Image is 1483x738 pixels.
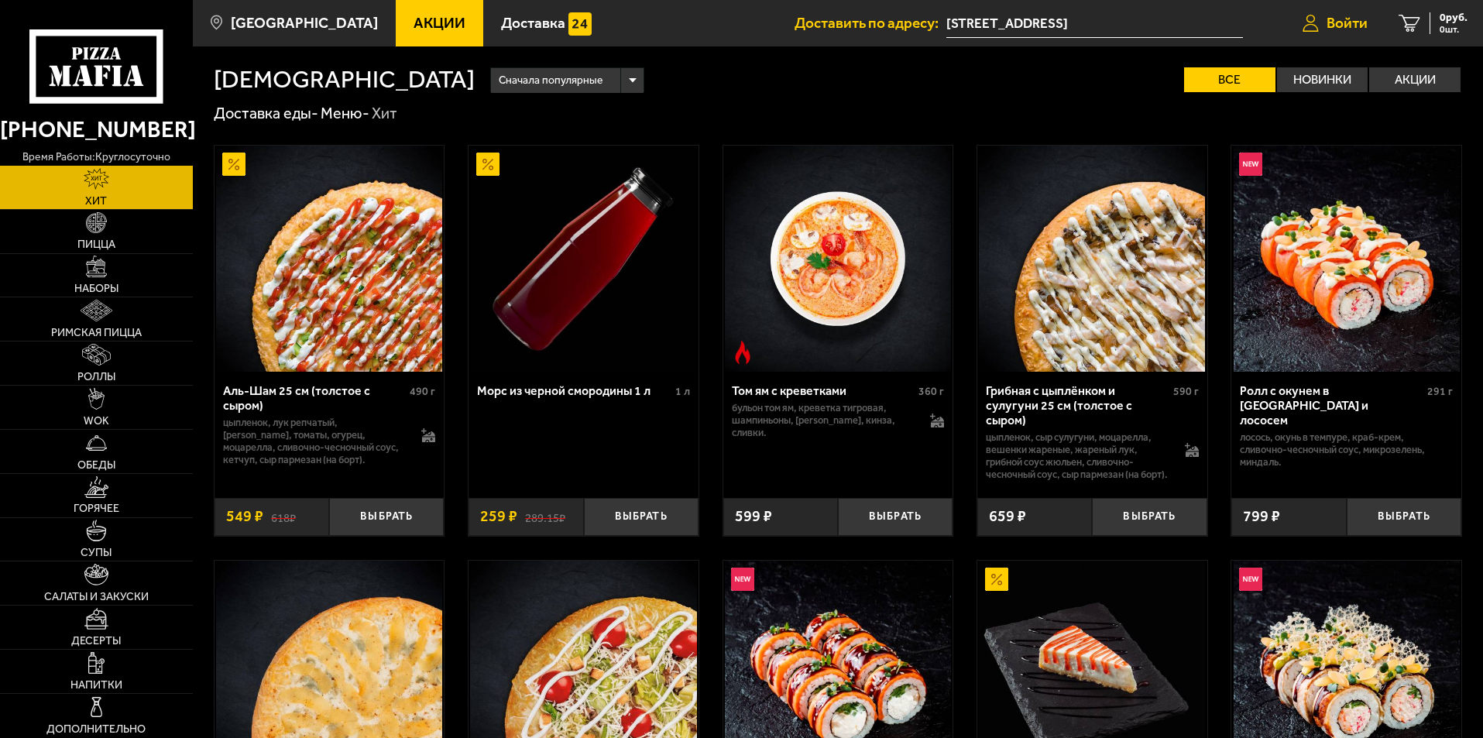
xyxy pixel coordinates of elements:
[1240,383,1423,427] div: Ролл с окунем в [GEOGRAPHIC_DATA] и лососем
[1347,498,1461,536] button: Выбрать
[795,15,946,30] span: Доставить по адресу:
[74,283,118,294] span: Наборы
[223,383,407,413] div: Аль-Шам 25 см (толстое с сыром)
[1239,153,1262,176] img: Новинка
[499,66,602,95] span: Сначала популярные
[321,104,369,122] a: Меню-
[985,568,1008,591] img: Акционный
[329,498,444,536] button: Выбрать
[946,9,1243,38] span: Россия, Санкт-Петербург, улица Тельмана, 43к1
[675,385,690,398] span: 1 л
[1440,25,1468,34] span: 0 шт.
[214,104,318,122] a: Доставка еды-
[986,431,1169,481] p: цыпленок, сыр сулугуни, моцарелла, вешенки жареные, жареный лук, грибной соус Жюльен, сливочно-че...
[476,153,499,176] img: Акционный
[1231,146,1461,372] a: НовинкаРолл с окунем в темпуре и лососем
[525,509,565,524] s: 289.15 ₽
[1327,15,1368,30] span: Войти
[584,498,699,536] button: Выбрать
[1240,431,1453,469] p: лосось, окунь в темпуре, краб-крем, сливочно-чесночный соус, микрозелень, миндаль.
[214,67,475,92] h1: [DEMOGRAPHIC_DATA]
[70,680,122,691] span: Напитки
[414,15,465,30] span: Акции
[410,385,435,398] span: 490 г
[1234,146,1460,372] img: Ролл с окунем в темпуре и лососем
[271,509,296,524] s: 618 ₽
[838,498,953,536] button: Выбрать
[1427,385,1453,398] span: 291 г
[84,416,109,427] span: WOK
[986,383,1169,427] div: Грибная с цыплёнком и сулугуни 25 см (толстое с сыром)
[1243,509,1280,524] span: 799 ₽
[501,15,565,30] span: Доставка
[85,196,107,207] span: Хит
[1369,67,1461,92] label: Акции
[46,724,146,735] span: Дополнительно
[71,636,121,647] span: Десерты
[989,509,1026,524] span: 659 ₽
[725,146,951,372] img: Том ям с креветками
[74,503,119,514] span: Горячее
[477,383,671,398] div: Морс из черной смородины 1 л
[1184,67,1275,92] label: Все
[470,146,696,372] img: Морс из черной смородины 1 л
[732,402,915,439] p: бульон том ям, креветка тигровая, шампиньоны, [PERSON_NAME], кинза, сливки.
[44,592,149,602] span: Салаты и закуски
[735,509,772,524] span: 599 ₽
[372,104,397,124] div: Хит
[469,146,699,372] a: АкционныйМорс из черной смородины 1 л
[918,385,944,398] span: 360 г
[222,153,245,176] img: Акционный
[731,341,754,364] img: Острое блюдо
[1440,12,1468,23] span: 0 руб.
[51,328,142,338] span: Римская пицца
[979,146,1205,372] img: Грибная с цыплёнком и сулугуни 25 см (толстое с сыром)
[568,12,592,36] img: 15daf4d41897b9f0e9f617042186c801.svg
[216,146,442,372] img: Аль-Шам 25 см (толстое с сыром)
[946,9,1243,38] input: Ваш адрес доставки
[731,568,754,591] img: Новинка
[77,460,115,471] span: Обеды
[231,15,378,30] span: [GEOGRAPHIC_DATA]
[215,146,445,372] a: АкционныйАль-Шам 25 см (толстое с сыром)
[226,509,263,524] span: 549 ₽
[732,383,915,398] div: Том ям с креветками
[977,146,1207,372] a: Грибная с цыплёнком и сулугуни 25 см (толстое с сыром)
[77,372,115,383] span: Роллы
[1092,498,1207,536] button: Выбрать
[723,146,953,372] a: Острое блюдоТом ям с креветками
[77,239,115,250] span: Пицца
[223,417,407,466] p: цыпленок, лук репчатый, [PERSON_NAME], томаты, огурец, моцарелла, сливочно-чесночный соус, кетчуп...
[1173,385,1199,398] span: 590 г
[480,509,517,524] span: 259 ₽
[1239,568,1262,591] img: Новинка
[1277,67,1368,92] label: Новинки
[81,547,112,558] span: Супы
